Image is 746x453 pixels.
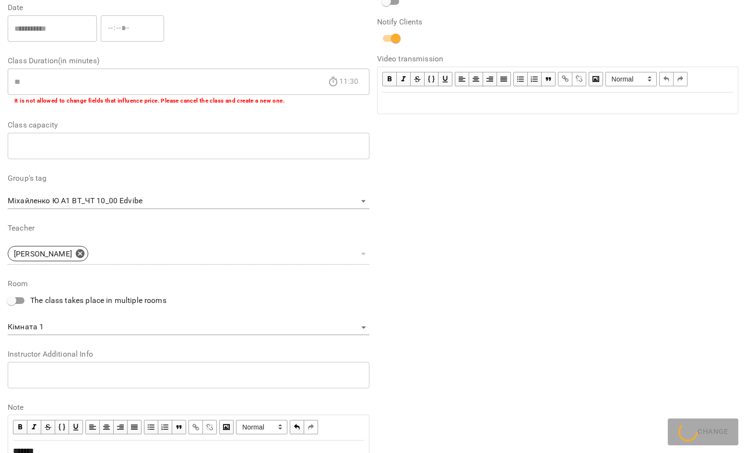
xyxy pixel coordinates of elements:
button: Link [189,420,203,434]
button: OL [158,420,172,434]
button: Redo [674,72,687,86]
button: Bold [13,420,27,434]
button: Strikethrough [41,420,55,434]
button: Strikethrough [411,72,425,86]
button: Remove Link [203,420,217,434]
button: Blockquote [172,420,186,434]
button: Align Right [483,72,497,86]
button: OL [528,72,542,86]
label: Group's tag [8,174,369,182]
button: Align Left [455,72,469,86]
label: Teacher [8,224,369,232]
button: Underline [438,72,452,86]
p: [PERSON_NAME] [14,248,72,260]
label: Date [8,4,369,12]
span: The class takes place in multiple rooms [30,295,166,306]
label: Note [8,404,369,411]
label: Video transmission [377,55,739,63]
div: [PERSON_NAME] [8,246,88,261]
label: Class capacity [8,121,369,129]
button: Align Right [114,420,128,434]
button: Align Justify [497,72,511,86]
button: Italic [27,420,41,434]
button: Align Center [469,72,483,86]
button: Align Left [85,420,100,434]
button: Align Justify [128,420,142,434]
button: Image [589,72,603,86]
button: Blockquote [542,72,556,86]
button: UL [144,420,158,434]
button: Align Center [100,420,114,434]
label: Class Duration(in minutes) [8,57,369,65]
b: It is not allowed to change fields that influence price. Please cancel the class and create a new... [14,97,284,104]
button: Undo [290,420,304,434]
button: Underline [69,420,83,434]
label: Notify Clients [377,18,739,26]
label: Room [8,280,369,288]
button: Remove Link [572,72,586,86]
button: UL [513,72,528,86]
button: Undo [659,72,674,86]
button: Monospace [425,72,438,86]
span: Normal [605,72,657,86]
label: Instructor Additional Info [8,350,369,358]
div: [PERSON_NAME] [8,243,369,265]
button: Monospace [55,420,69,434]
span: Normal [236,420,287,434]
div: Edit text [378,93,738,113]
button: Redo [304,420,318,434]
button: Bold [382,72,397,86]
div: Міхайленко Ю А1 ВТ_ЧТ 10_00 Edvibe [8,194,369,209]
button: Italic [397,72,411,86]
button: Link [558,72,572,86]
button: Image [219,420,234,434]
div: Кімната 1 [8,320,369,335]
